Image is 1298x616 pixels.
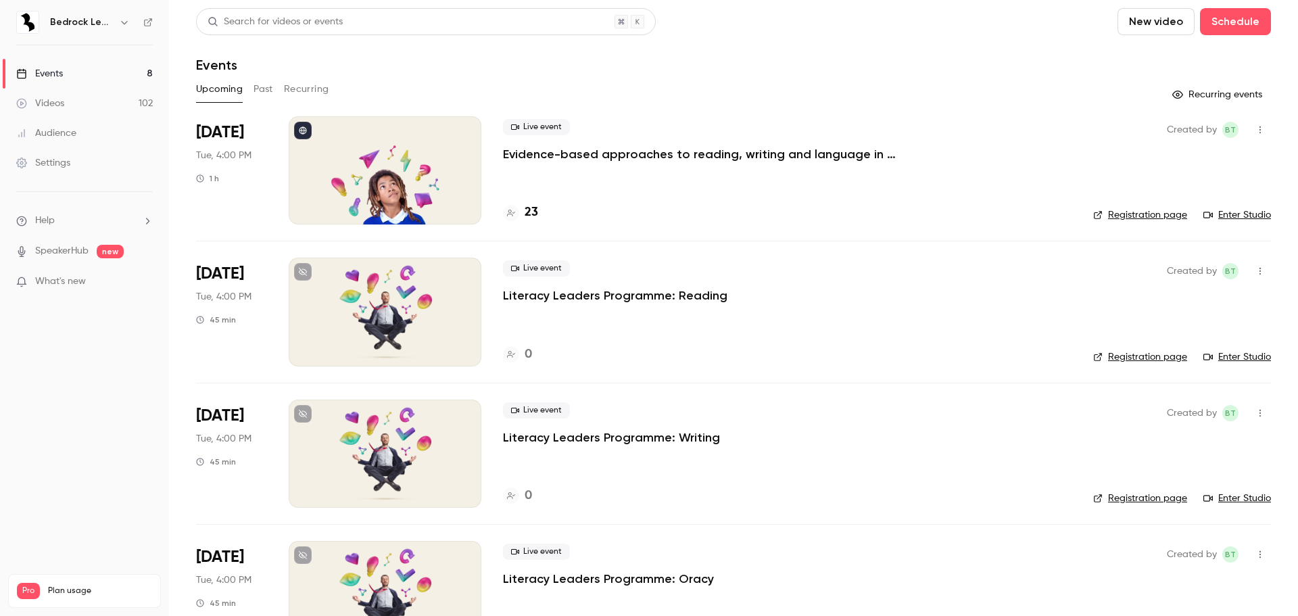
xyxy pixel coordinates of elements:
[1167,263,1217,279] span: Created by
[1222,122,1239,138] span: Ben Triggs
[196,263,244,285] span: [DATE]
[196,149,251,162] span: Tue, 4:00 PM
[196,573,251,587] span: Tue, 4:00 PM
[1222,405,1239,421] span: Ben Triggs
[16,67,63,80] div: Events
[16,214,153,228] li: help-dropdown-opener
[17,11,39,33] img: Bedrock Learning
[503,287,727,304] a: Literacy Leaders Programme: Reading
[16,126,76,140] div: Audience
[196,546,244,568] span: [DATE]
[35,214,55,228] span: Help
[1225,405,1236,421] span: BT
[525,487,532,505] h4: 0
[1222,546,1239,563] span: Ben Triggs
[196,116,267,224] div: Oct 7 Tue, 4:00 PM (Europe/London)
[503,146,909,162] a: Evidence-based approaches to reading, writing and language in 2025/26
[1167,122,1217,138] span: Created by
[503,260,570,277] span: Live event
[503,571,714,587] a: Literacy Leaders Programme: Oracy
[50,16,114,29] h6: Bedrock Learning
[254,78,273,100] button: Past
[196,78,243,100] button: Upcoming
[1167,405,1217,421] span: Created by
[1117,8,1195,35] button: New video
[196,290,251,304] span: Tue, 4:00 PM
[196,432,251,446] span: Tue, 4:00 PM
[503,429,720,446] a: Literacy Leaders Programme: Writing
[196,400,267,508] div: Nov 11 Tue, 4:00 PM (Europe/London)
[1203,492,1271,505] a: Enter Studio
[16,97,64,110] div: Videos
[1200,8,1271,35] button: Schedule
[35,275,86,289] span: What's new
[503,204,538,222] a: 23
[196,598,236,609] div: 45 min
[1093,492,1187,505] a: Registration page
[97,245,124,258] span: new
[1225,263,1236,279] span: BT
[17,583,40,599] span: Pro
[208,15,343,29] div: Search for videos or events
[1167,546,1217,563] span: Created by
[525,204,538,222] h4: 23
[1203,350,1271,364] a: Enter Studio
[137,276,153,288] iframe: Noticeable Trigger
[196,57,237,73] h1: Events
[1093,208,1187,222] a: Registration page
[525,346,532,364] h4: 0
[1222,263,1239,279] span: Ben Triggs
[503,119,570,135] span: Live event
[196,122,244,143] span: [DATE]
[503,346,532,364] a: 0
[196,314,236,325] div: 45 min
[1225,122,1236,138] span: BT
[503,487,532,505] a: 0
[503,544,570,560] span: Live event
[35,244,89,258] a: SpeakerHub
[1203,208,1271,222] a: Enter Studio
[1166,84,1271,105] button: Recurring events
[196,173,219,184] div: 1 h
[16,156,70,170] div: Settings
[503,402,570,419] span: Live event
[196,405,244,427] span: [DATE]
[1225,546,1236,563] span: BT
[284,78,329,100] button: Recurring
[196,456,236,467] div: 45 min
[196,258,267,366] div: Nov 4 Tue, 4:00 PM (Europe/London)
[1093,350,1187,364] a: Registration page
[48,586,152,596] span: Plan usage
